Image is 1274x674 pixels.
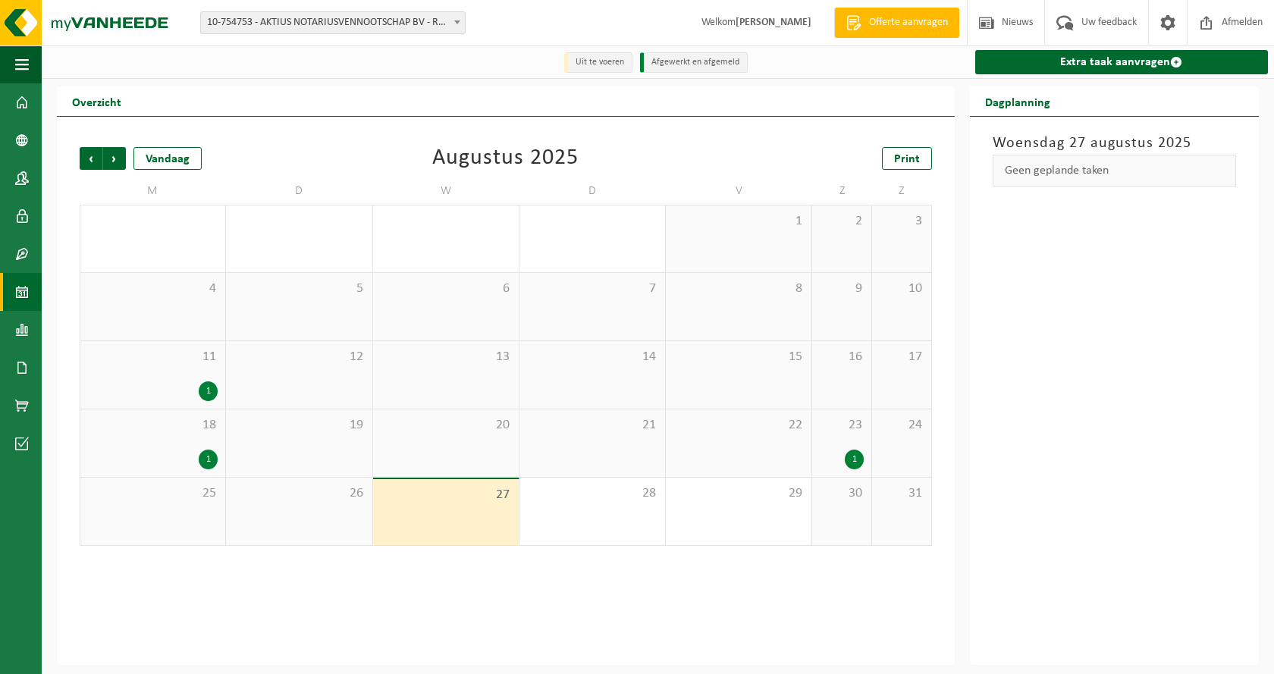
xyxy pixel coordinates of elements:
[199,450,218,469] div: 1
[200,11,466,34] span: 10-754753 - AKTIUS NOTARIUSVENNOOTSCHAP BV - ROESELARE
[103,147,126,170] span: Volgende
[736,17,811,28] strong: [PERSON_NAME]
[673,485,804,502] span: 29
[8,641,253,674] iframe: chat widget
[88,349,218,365] span: 11
[820,213,864,230] span: 2
[381,417,511,434] span: 20
[880,485,924,502] span: 31
[880,349,924,365] span: 17
[234,485,364,502] span: 26
[381,349,511,365] span: 13
[666,177,812,205] td: V
[527,349,657,365] span: 14
[880,281,924,297] span: 10
[527,485,657,502] span: 28
[882,147,932,170] a: Print
[373,177,519,205] td: W
[673,349,804,365] span: 15
[234,281,364,297] span: 5
[80,177,226,205] td: M
[865,15,952,30] span: Offerte aanvragen
[975,50,1268,74] a: Extra taak aanvragen
[673,281,804,297] span: 8
[894,153,920,165] span: Print
[564,52,632,73] li: Uit te voeren
[88,281,218,297] span: 4
[820,417,864,434] span: 23
[88,417,218,434] span: 18
[57,86,136,116] h2: Overzicht
[88,485,218,502] span: 25
[201,12,465,33] span: 10-754753 - AKTIUS NOTARIUSVENNOOTSCHAP BV - ROESELARE
[527,417,657,434] span: 21
[226,177,372,205] td: D
[80,147,102,170] span: Vorige
[834,8,959,38] a: Offerte aanvragen
[133,147,202,170] div: Vandaag
[381,281,511,297] span: 6
[527,281,657,297] span: 7
[673,417,804,434] span: 22
[820,349,864,365] span: 16
[872,177,932,205] td: Z
[519,177,666,205] td: D
[673,213,804,230] span: 1
[993,155,1236,187] div: Geen geplande taken
[381,487,511,503] span: 27
[820,281,864,297] span: 9
[199,381,218,401] div: 1
[234,349,364,365] span: 12
[234,417,364,434] span: 19
[880,213,924,230] span: 3
[880,417,924,434] span: 24
[845,450,864,469] div: 1
[993,132,1236,155] h3: Woensdag 27 augustus 2025
[812,177,872,205] td: Z
[820,485,864,502] span: 30
[970,86,1065,116] h2: Dagplanning
[432,147,579,170] div: Augustus 2025
[640,52,748,73] li: Afgewerkt en afgemeld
